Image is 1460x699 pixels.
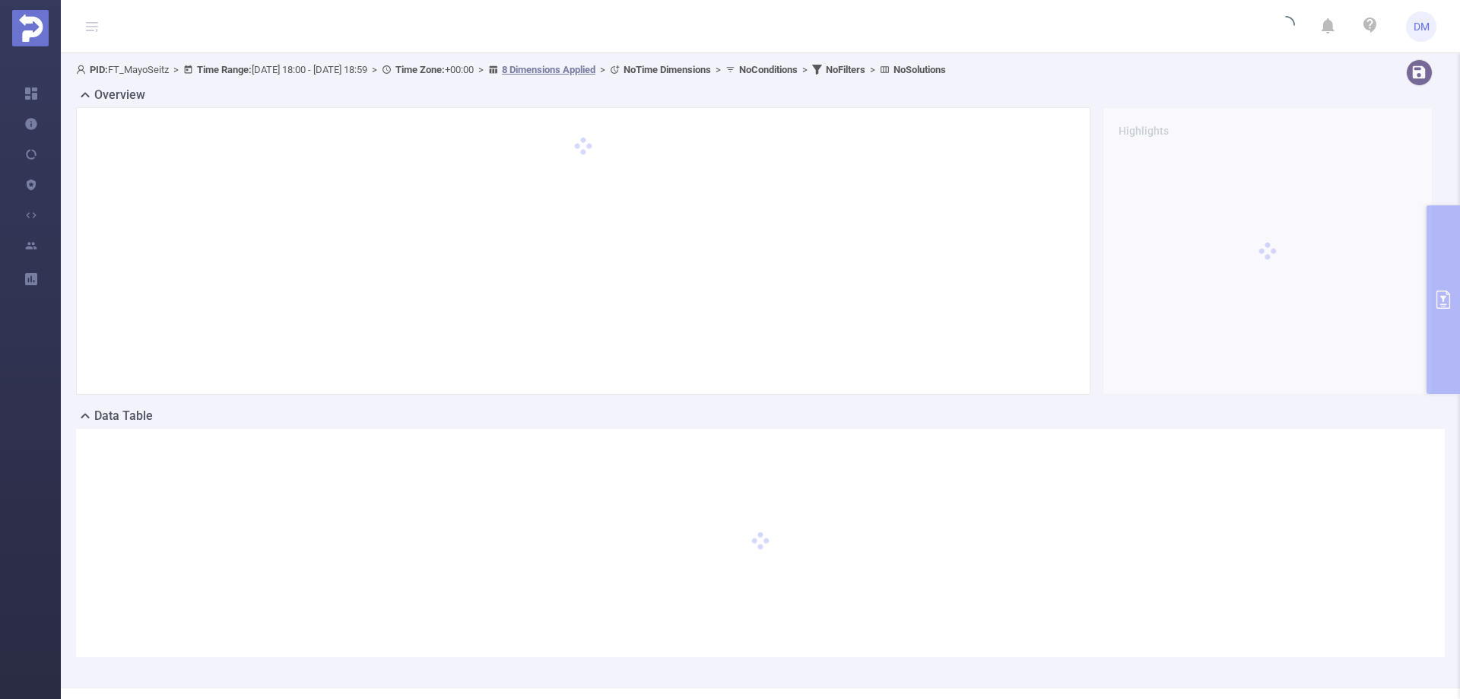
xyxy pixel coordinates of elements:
[90,64,108,75] b: PID:
[798,64,812,75] span: >
[94,86,145,104] h2: Overview
[1277,16,1295,37] i: icon: loading
[169,64,183,75] span: >
[94,407,153,425] h2: Data Table
[711,64,725,75] span: >
[1414,11,1430,42] span: DM
[865,64,880,75] span: >
[395,64,445,75] b: Time Zone:
[474,64,488,75] span: >
[76,65,90,75] i: icon: user
[893,64,946,75] b: No Solutions
[12,10,49,46] img: Protected Media
[502,64,595,75] u: 8 Dimensions Applied
[595,64,610,75] span: >
[826,64,865,75] b: No Filters
[367,64,382,75] span: >
[76,64,946,75] span: FT_MayoSeitz [DATE] 18:00 - [DATE] 18:59 +00:00
[624,64,711,75] b: No Time Dimensions
[197,64,252,75] b: Time Range:
[739,64,798,75] b: No Conditions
